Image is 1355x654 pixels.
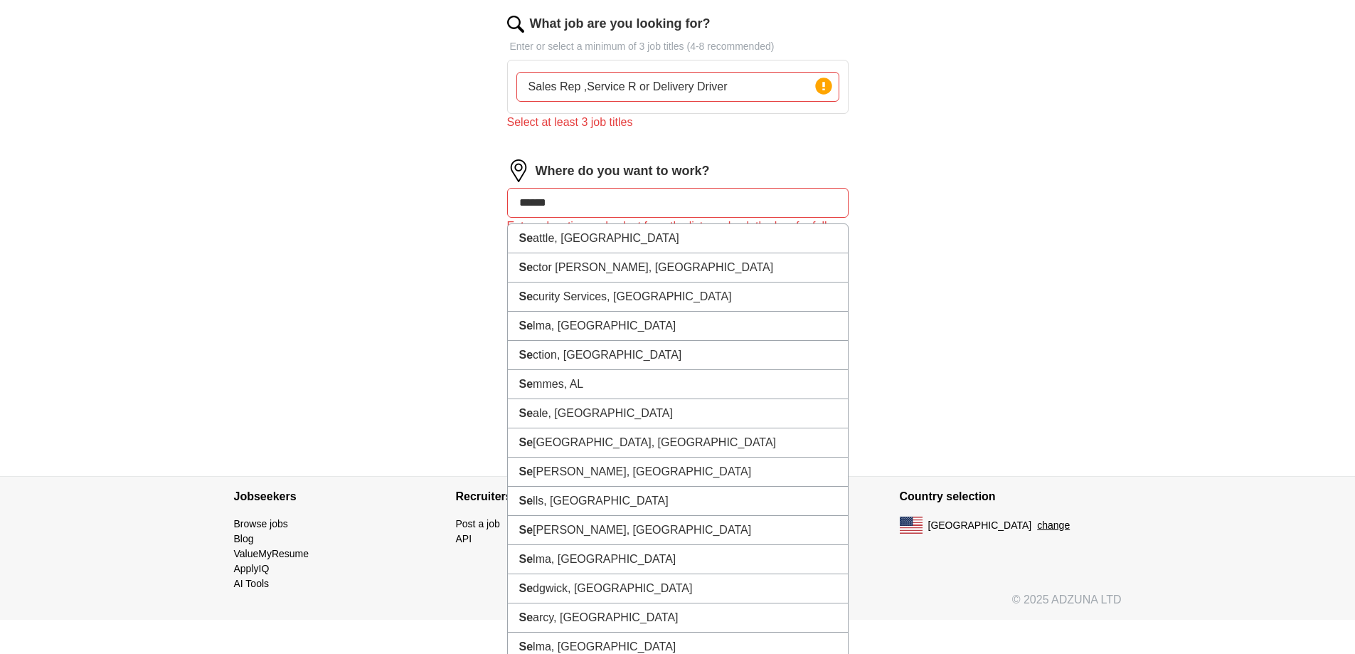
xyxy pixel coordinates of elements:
a: ApplyIQ [234,563,270,574]
button: change [1037,518,1070,533]
strong: Se [519,290,533,302]
li: [GEOGRAPHIC_DATA], [GEOGRAPHIC_DATA] [508,428,848,458]
li: lls, [GEOGRAPHIC_DATA] [508,487,848,516]
input: Type a job title and press enter [516,72,839,102]
li: lma, [GEOGRAPHIC_DATA] [508,545,848,574]
a: AI Tools [234,578,270,589]
div: © 2025 ADZUNA LTD [223,591,1133,620]
li: arcy, [GEOGRAPHIC_DATA] [508,603,848,633]
img: search.png [507,16,524,33]
a: Browse jobs [234,518,288,529]
a: Blog [234,533,254,544]
h4: Country selection [900,477,1122,517]
li: mmes, AL [508,370,848,399]
div: Select at least 3 job titles [507,114,849,131]
li: curity Services, [GEOGRAPHIC_DATA] [508,283,848,312]
span: [GEOGRAPHIC_DATA] [928,518,1032,533]
li: dgwick, [GEOGRAPHIC_DATA] [508,574,848,603]
strong: Se [519,611,533,623]
strong: Se [519,232,533,244]
a: ValueMyResume [234,548,309,559]
strong: Se [519,465,533,478]
a: Post a job [456,518,500,529]
p: Enter or select a minimum of 3 job titles (4-8 recommended) [507,39,849,54]
li: ction, [GEOGRAPHIC_DATA] [508,341,848,370]
strong: Se [519,495,533,507]
label: What job are you looking for? [530,14,711,33]
li: attle, [GEOGRAPHIC_DATA] [508,224,848,253]
li: ctor [PERSON_NAME], [GEOGRAPHIC_DATA] [508,253,848,283]
strong: Se [519,640,533,653]
label: Where do you want to work? [536,162,710,181]
img: location.png [507,159,530,182]
li: [PERSON_NAME], [GEOGRAPHIC_DATA] [508,516,848,545]
strong: Se [519,261,533,273]
img: US flag [900,517,923,534]
strong: Se [519,436,533,448]
li: ale, [GEOGRAPHIC_DATA] [508,399,848,428]
strong: Se [519,378,533,390]
strong: Se [519,407,533,419]
strong: Se [519,349,533,361]
strong: Se [519,553,533,565]
strong: Se [519,320,533,332]
strong: Se [519,524,533,536]
li: [PERSON_NAME], [GEOGRAPHIC_DATA] [508,458,848,487]
a: API [456,533,472,544]
li: lma, [GEOGRAPHIC_DATA] [508,312,848,341]
div: Enter a location and select from the list, or check the box for fully remote roles [507,218,849,252]
strong: Se [519,582,533,594]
